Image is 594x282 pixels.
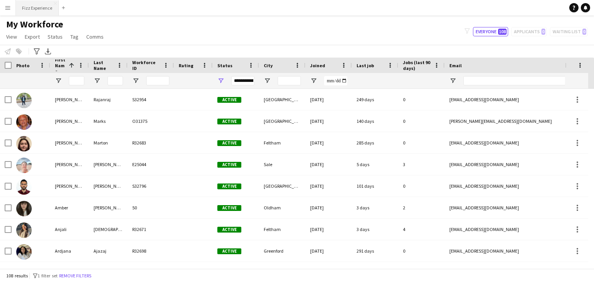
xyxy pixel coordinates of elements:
button: Open Filter Menu [132,77,139,84]
div: [DATE] [306,89,352,110]
button: Open Filter Menu [264,77,271,84]
img: Amber Brooks [16,201,32,216]
button: Everyone108 [473,27,508,36]
div: [PERSON_NAME] [89,175,128,197]
div: S32796 [128,175,174,197]
span: First Name [55,57,66,74]
div: 0 [398,240,445,262]
input: Workforce ID Filter Input [146,76,169,85]
div: Sale [259,154,306,175]
span: 108 [498,29,507,35]
span: Active [217,183,241,189]
div: Amber [50,197,89,218]
div: [DATE] [306,219,352,240]
div: [GEOGRAPHIC_DATA] [259,110,306,132]
div: Greenford [259,240,306,262]
div: [DATE] [306,110,352,132]
img: Anjali Hinduja Villamer [16,223,32,238]
button: Open Filter Menu [217,77,224,84]
div: [PERSON_NAME] [50,110,89,132]
span: Active [217,162,241,168]
span: 1 filter set [38,273,58,279]
a: Export [22,32,43,42]
div: 3 days [352,219,398,240]
div: Marton [89,132,128,153]
img: Ardjana Ajazaj [16,244,32,260]
span: Active [217,140,241,146]
div: 3 [398,154,445,175]
input: First Name Filter Input [69,76,84,85]
div: R32698 [128,240,174,262]
div: 249 days [352,89,398,110]
div: Anjali [50,219,89,240]
div: 2 [398,197,445,218]
div: [PERSON_NAME] [89,154,128,175]
span: Last job [357,63,374,68]
div: Oldham [259,197,306,218]
div: [DATE] [306,132,352,153]
div: [DATE] [306,240,352,262]
span: Status [217,63,232,68]
a: Tag [67,32,82,42]
span: Active [217,248,241,254]
div: 5 days [352,154,398,175]
button: Open Filter Menu [310,77,317,84]
button: Open Filter Menu [94,77,101,84]
button: Remove filters [58,272,93,280]
app-action-btn: Export XLSX [43,47,53,56]
img: Abishek Rajanraj [16,93,32,108]
div: R32683 [128,132,174,153]
div: Feltham [259,132,306,153]
div: 50 [128,197,174,218]
span: Status [48,33,63,40]
div: [DATE] [306,197,352,218]
div: 4 [398,219,445,240]
a: View [3,32,20,42]
div: E25044 [128,154,174,175]
span: Active [217,97,241,103]
div: Ardjana [50,240,89,262]
div: 0 [398,132,445,153]
span: Joined [310,63,325,68]
div: 285 days [352,132,398,153]
div: [PERSON_NAME] [50,89,89,110]
button: Open Filter Menu [449,77,456,84]
span: Active [217,205,241,211]
img: Alison Garvey [16,158,32,173]
img: Alexandra Marton [16,136,32,151]
div: R32671 [128,219,174,240]
button: Open Filter Menu [55,77,62,84]
div: Ajazaj [89,240,128,262]
div: 140 days [352,110,398,132]
div: Rajanraj [89,89,128,110]
div: [PERSON_NAME] [50,132,89,153]
div: [PERSON_NAME] [89,197,128,218]
span: Jobs (last 90 days) [403,59,431,71]
span: Tag [70,33,79,40]
div: [GEOGRAPHIC_DATA] [259,175,306,197]
div: [PERSON_NAME] [50,175,89,197]
input: Last Name Filter Input [108,76,123,85]
span: Export [25,33,40,40]
span: Active [217,119,241,124]
input: City Filter Input [278,76,301,85]
span: My Workforce [6,19,63,30]
span: City [264,63,273,68]
div: [DATE] [306,175,352,197]
span: Comms [86,33,104,40]
div: O31375 [128,110,174,132]
div: [GEOGRAPHIC_DATA] [259,89,306,110]
div: S32954 [128,89,174,110]
span: Last Name [94,59,114,71]
span: Workforce ID [132,59,160,71]
app-action-btn: Advanced filters [32,47,41,56]
div: 0 [398,110,445,132]
span: Email [449,63,462,68]
img: Alpesh Kerai [16,179,32,195]
div: 291 days [352,240,398,262]
a: Status [44,32,66,42]
span: Active [217,227,241,233]
div: Marks [89,110,128,132]
span: Rating [179,63,193,68]
div: 101 days [352,175,398,197]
